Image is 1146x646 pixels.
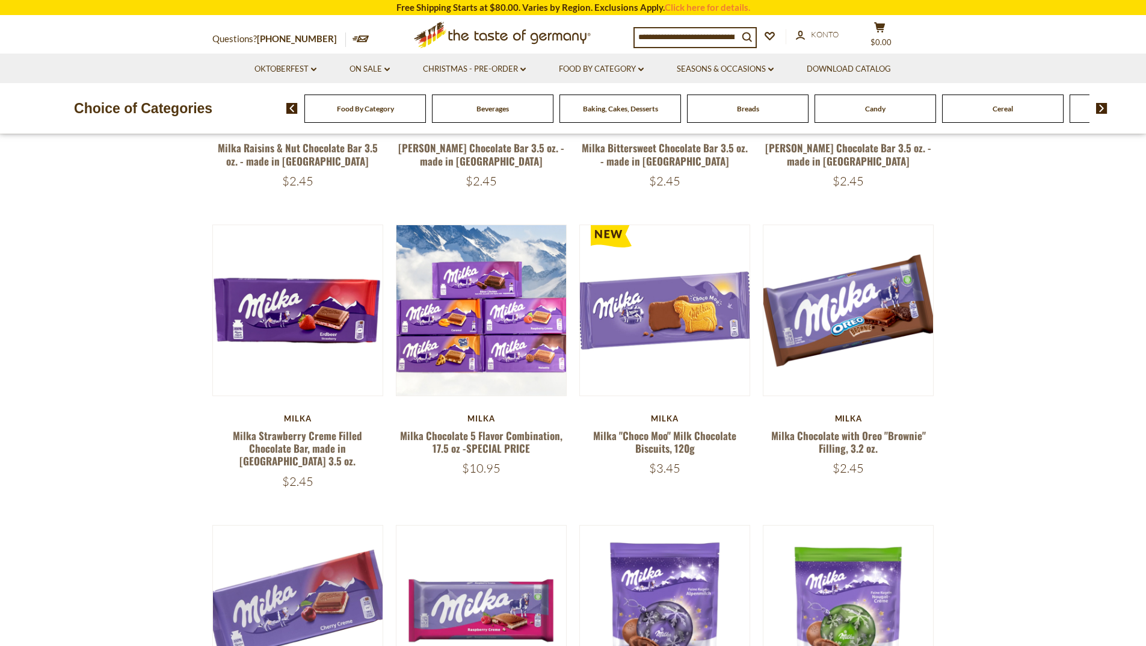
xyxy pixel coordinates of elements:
a: [PERSON_NAME] Chocolate Bar 3.5 oz. - made in [GEOGRAPHIC_DATA] [765,140,931,168]
a: Christmas - PRE-ORDER [423,63,526,76]
a: Food By Category [559,63,644,76]
a: Food By Category [337,104,394,113]
span: Konto [811,30,839,39]
span: $2.45 [833,173,864,188]
p: Questions? [212,31,346,47]
div: Milka [579,414,751,423]
a: Seasons & Occasions [677,63,774,76]
span: $2.45 [833,461,864,476]
img: previous arrow [286,103,298,114]
img: next arrow [1096,103,1107,114]
a: Milka "Choco Moo" Milk Chocolate Biscuits, 120g [593,428,736,456]
a: Milka Chocolate 5 Flavor Combination, 17.5 oz -SPECIAL PRICE [400,428,562,456]
a: Click here for details. [665,2,750,13]
span: $0.00 [870,37,892,47]
a: Cereal [993,104,1013,113]
a: [PERSON_NAME] Chocolate Bar 3.5 oz. - made in [GEOGRAPHIC_DATA] [398,140,564,168]
span: $2.45 [282,173,313,188]
div: Milka [396,414,567,423]
img: Milka [580,225,750,396]
span: $2.45 [282,474,313,489]
a: Breads [737,104,759,113]
span: $2.45 [466,173,497,188]
a: Milka Raisins & Nut Chocolate Bar 3.5 oz. - made in [GEOGRAPHIC_DATA] [218,140,378,168]
button: $0.00 [862,22,898,52]
img: Milka [763,225,934,396]
a: On Sale [350,63,390,76]
a: Download Catalog [807,63,891,76]
a: Milka Chocolate with Oreo "Brownie" Filling, 3.2 oz. [771,428,926,456]
span: $3.45 [649,461,680,476]
span: $10.95 [462,461,501,476]
a: Candy [865,104,886,113]
div: Milka [763,414,934,423]
img: Milka [396,225,567,396]
a: Konto [796,28,839,42]
div: Milka [212,414,384,423]
a: Milka Strawberry Creme Filled Chocolate Bar, made in [GEOGRAPHIC_DATA] 3.5 oz. [233,428,362,469]
img: Milka [213,225,383,396]
a: Milka Bittersweet Chocolate Bar 3.5 oz. - made in [GEOGRAPHIC_DATA] [582,140,748,168]
a: Oktoberfest [254,63,316,76]
a: [PHONE_NUMBER] [257,33,337,44]
a: Beverages [476,104,509,113]
a: Baking, Cakes, Desserts [583,104,658,113]
span: $2.45 [649,173,680,188]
